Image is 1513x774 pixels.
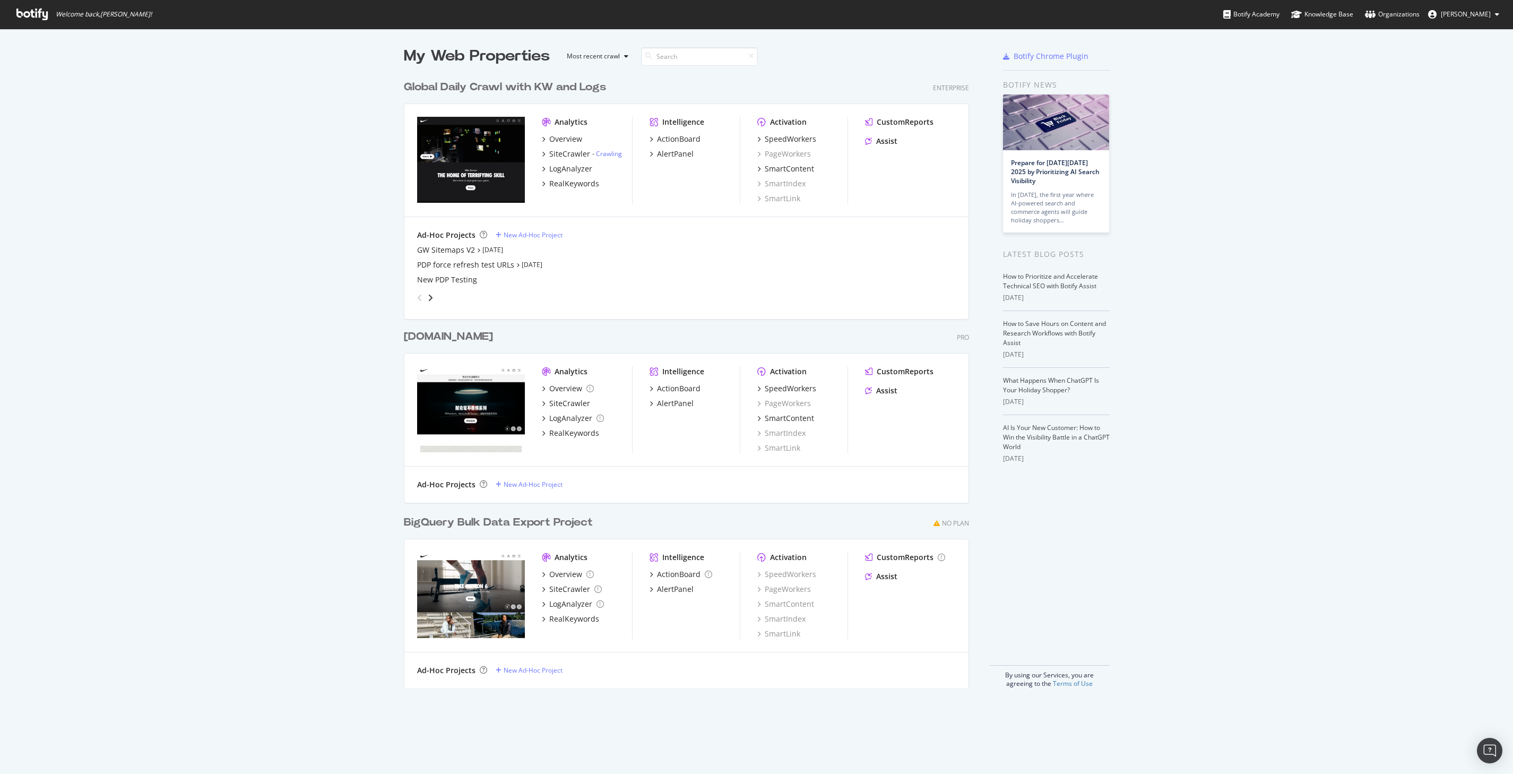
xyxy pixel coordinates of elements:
div: Overview [549,569,582,580]
img: Prepare for Black Friday 2025 by Prioritizing AI Search Visibility [1003,94,1109,150]
div: New PDP Testing [417,274,477,285]
div: Analytics [555,552,587,563]
div: Assist [876,136,897,147]
div: SiteCrawler [549,398,590,409]
a: CustomReports [865,552,945,563]
input: Search [641,47,758,66]
a: New Ad-Hoc Project [496,666,563,675]
div: New Ad-Hoc Project [504,230,563,239]
div: SiteCrawler [549,584,590,595]
a: ActionBoard [650,383,701,394]
div: Botify news [1003,79,1110,91]
div: Overview [549,383,582,394]
a: CustomReports [865,366,933,377]
div: [DATE] [1003,293,1110,303]
button: Most recent crawl [558,48,633,65]
div: Ad-Hoc Projects [417,479,475,490]
div: No Plan [942,519,969,528]
a: [DATE] [482,245,503,254]
a: PageWorkers [757,149,811,159]
a: Prepare for [DATE][DATE] 2025 by Prioritizing AI Search Visibility [1011,158,1100,185]
a: How to Save Hours on Content and Research Workflows with Botify Assist [1003,319,1106,347]
a: SmartIndex [757,428,806,438]
a: ActionBoard [650,569,712,580]
div: Analytics [555,366,587,377]
a: SpeedWorkers [757,569,816,580]
a: ActionBoard [650,134,701,144]
div: SmartLink [757,629,800,639]
a: Botify Chrome Plugin [1003,51,1088,62]
div: CustomReports [877,552,933,563]
button: [PERSON_NAME] [1420,6,1508,23]
a: AlertPanel [650,584,694,595]
div: GW Sitemaps V2 [417,245,475,255]
div: Botify Chrome Plugin [1014,51,1088,62]
div: Intelligence [662,366,704,377]
img: nikesecondary.com [417,552,525,638]
div: Organizations [1365,9,1420,20]
div: Intelligence [662,117,704,127]
a: SpeedWorkers [757,134,816,144]
div: AlertPanel [657,584,694,595]
div: [DATE] [1003,350,1110,359]
a: Crawling [596,149,622,158]
div: Open Intercom Messenger [1477,738,1502,763]
a: PDP force refresh test URLs [417,260,514,270]
div: LogAnalyzer [549,599,592,609]
div: Latest Blog Posts [1003,248,1110,260]
div: RealKeywords [549,178,599,189]
div: Global Daily Crawl with KW and Logs [404,80,606,95]
a: New Ad-Hoc Project [496,480,563,489]
a: Overview [542,569,594,580]
div: angle-left [413,289,427,306]
a: Overview [542,383,594,394]
div: Assist [876,571,897,582]
div: Overview [549,134,582,144]
div: Most recent crawl [567,53,620,59]
a: SiteCrawler- Crawling [542,149,622,159]
div: Ad-Hoc Projects [417,665,475,676]
a: SiteCrawler [542,584,602,595]
div: [DOMAIN_NAME] [404,329,493,345]
div: Activation [770,117,807,127]
a: LogAnalyzer [542,164,592,174]
a: LogAnalyzer [542,599,604,609]
div: angle-right [427,293,434,303]
span: Juan Batres [1441,10,1491,19]
div: Intelligence [662,552,704,563]
a: SmartIndex [757,178,806,189]
a: RealKeywords [542,428,599,438]
div: SpeedWorkers [765,134,816,144]
a: [DOMAIN_NAME] [404,329,497,345]
a: Assist [865,571,897,582]
div: ActionBoard [657,383,701,394]
div: SmartIndex [757,614,806,624]
div: BigQuery Bulk Data Export Project [404,515,593,530]
div: Activation [770,552,807,563]
a: Terms of Use [1053,679,1093,688]
a: PageWorkers [757,584,811,595]
a: SmartLink [757,443,800,453]
div: In [DATE], the first year where AI-powered search and commerce agents will guide holiday shoppers… [1011,191,1101,225]
a: AlertPanel [650,149,694,159]
div: My Web Properties [404,46,550,67]
a: How to Prioritize and Accelerate Technical SEO with Botify Assist [1003,272,1098,290]
div: Analytics [555,117,587,127]
div: - [592,149,622,158]
a: Overview [542,134,582,144]
div: Activation [770,366,807,377]
a: SmartContent [757,599,814,609]
a: BigQuery Bulk Data Export Project [404,515,597,530]
a: SmartLink [757,193,800,204]
a: [DATE] [522,260,542,269]
div: [DATE] [1003,454,1110,463]
div: Botify Academy [1223,9,1279,20]
div: By using our Services, you are agreeing to the [990,665,1110,688]
div: LogAnalyzer [549,413,592,424]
